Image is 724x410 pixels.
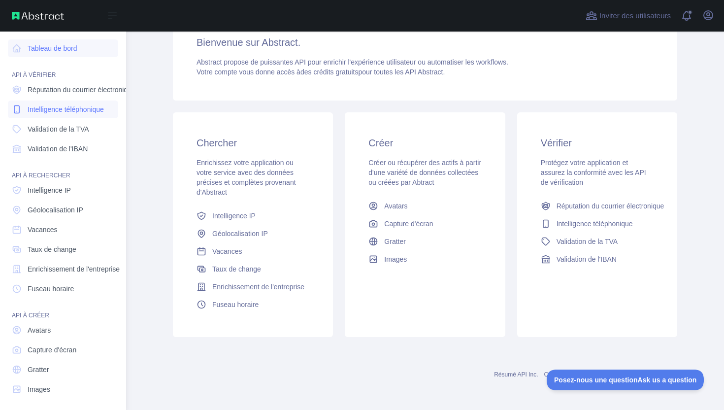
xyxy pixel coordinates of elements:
a: Gratter [8,361,118,378]
font: des crédits gratuits [300,68,359,76]
font: Capture d'écran [384,220,433,228]
font: Validation de la TVA [28,125,89,133]
font: Vacances [212,247,242,255]
font: Inviter des utilisateurs [599,11,671,20]
font: Enrichissez votre application ou votre service avec des données précises et complètes provenant d... [197,159,296,196]
font: Images [28,385,50,393]
font: Vacances [28,226,57,234]
a: Fuseau horaire [193,296,313,313]
font: Fuseau horaire [28,285,74,293]
a: Validation de la TVA [537,233,658,250]
font: Avatars [384,202,407,210]
font: pour toutes les API Abstract. [358,68,445,76]
font: Chercher [197,137,237,148]
a: Vacances [8,221,118,239]
font: Intelligence téléphonique [28,105,104,113]
font: Vérifier [541,137,572,148]
iframe: Basculer le support client [547,370,704,390]
font: Créer [368,137,393,148]
font: Taux de change [212,265,261,273]
font: Créer ou récupérer des actifs à partir d'une variété de données collectées ou créées par Abtract [368,159,481,186]
a: Géolocalisation IP [193,225,313,242]
a: Résumé API Inc. [494,371,538,378]
a: Gratter [364,233,485,250]
a: Validation de l'IBAN [8,140,118,158]
font: Fuseau horaire [212,301,259,308]
font: Protégez votre application et assurez la conformité avec les API de vérification [541,159,646,186]
font: Validation de l'IBAN [557,255,617,263]
font: Bienvenue sur Abstract. [197,37,300,48]
font: Réputation du courrier électronique [557,202,664,210]
font: Enrichissement de l'entreprise [28,265,120,273]
a: Avatars [364,197,485,215]
a: Géolocalisation IP [8,201,118,219]
a: Images [364,250,485,268]
font: Abstract propose de puissantes API pour enrichir l'expérience utilisateur ou automatiser les work... [197,58,508,66]
a: Intelligence IP [8,181,118,199]
button: Inviter des utilisateurs [584,8,673,24]
font: Géolocalisation IP [212,230,268,238]
font: Avatars [28,326,51,334]
img: API abstraite [12,12,64,20]
font: Validation de l'IBAN [28,145,88,153]
font: Intelligence IP [212,212,256,220]
a: Taux de change [8,240,118,258]
a: Images [8,380,118,398]
font: Réputation du courrier électronique [28,86,135,94]
a: Enrichissement de l'entreprise [193,278,313,296]
a: Taux de change [193,260,313,278]
font: Votre compte vous donne accès à [197,68,300,76]
a: Intelligence IP [193,207,313,225]
a: Conditions d'utilisation [544,371,603,378]
font: Intelligence IP [28,186,71,194]
a: Capture d'écran [364,215,485,233]
font: Validation de la TVA [557,238,618,245]
a: Tableau de bord [8,39,118,57]
a: Vacances [193,242,313,260]
a: Validation de l'IBAN [537,250,658,268]
font: Capture d'écran [28,346,76,354]
a: Réputation du courrier électronique [8,81,118,99]
a: Fuseau horaire [8,280,118,298]
font: API À RECHERCHER [12,172,70,179]
font: Géolocalisation IP [28,206,83,214]
font: API À CRÉER [12,312,49,319]
a: Réputation du courrier électronique [537,197,658,215]
a: Avatars [8,321,118,339]
a: Capture d'écran [8,341,118,359]
a: Validation de la TVA [8,120,118,138]
font: Intelligence téléphonique [557,220,633,228]
a: Enrichissement de l'entreprise [8,260,118,278]
font: API À VÉRIFIER [12,71,56,78]
a: Intelligence téléphonique [537,215,658,233]
font: Enrichissement de l'entreprise [212,283,304,291]
font: Tableau de bord [28,44,77,52]
font: Images [384,255,407,263]
font: Gratter [384,238,406,245]
font: Taux de change [28,245,76,253]
a: Intelligence téléphonique [8,101,118,118]
font: Gratter [28,366,49,374]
